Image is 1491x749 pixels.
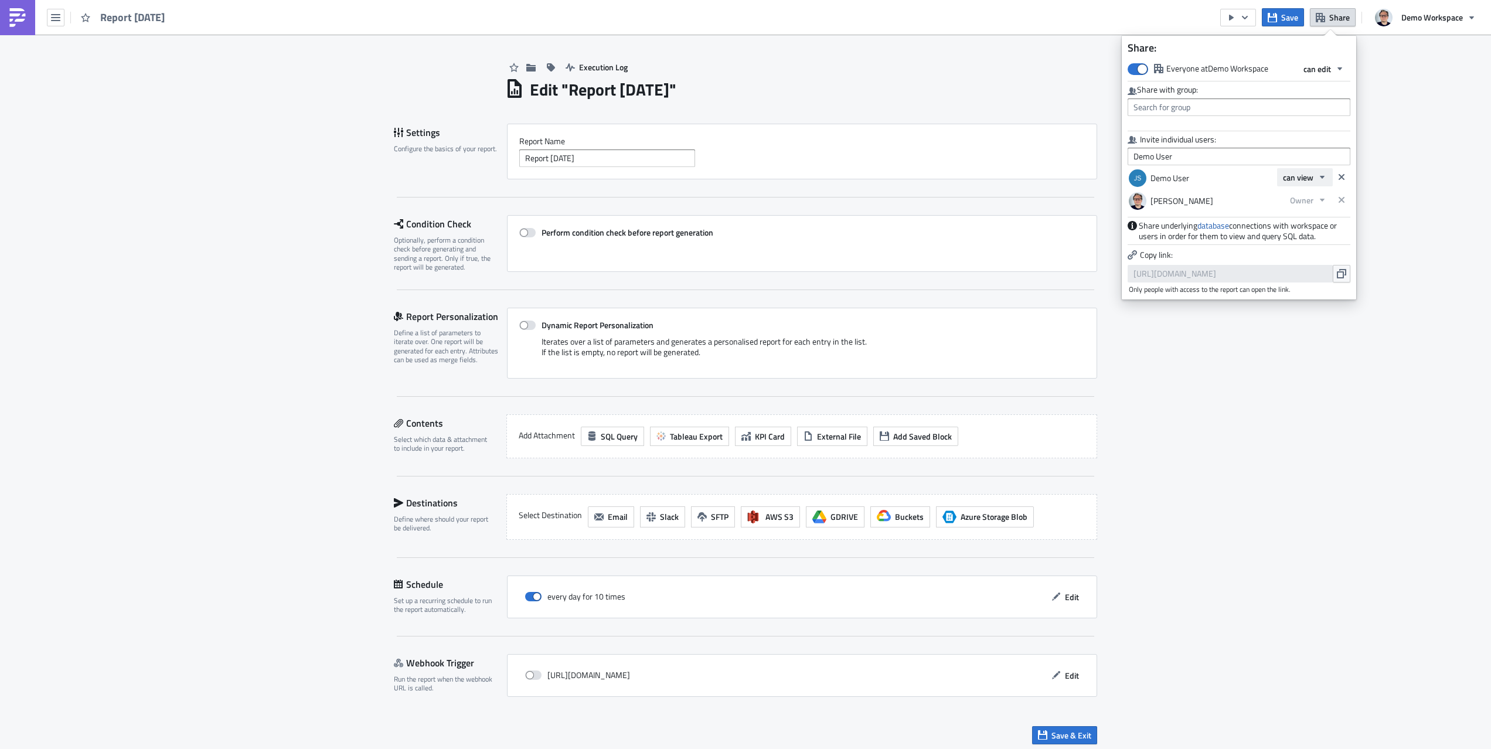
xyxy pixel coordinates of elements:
[1329,11,1350,23] span: Share
[1129,285,1350,294] span: Only people with access to the report can open the link.
[519,427,575,444] label: Add Attachment
[1374,8,1394,28] img: Avatar
[1145,191,1271,211] div: [PERSON_NAME]
[735,427,791,446] button: KPI Card
[870,506,930,527] button: Buckets
[741,506,800,527] button: AWS S3
[601,430,638,442] span: SQL Query
[579,61,628,73] span: Execution Log
[560,58,634,76] button: Execution Log
[394,144,499,153] div: Configure the basics of your report.
[394,654,507,672] div: Webhook Trigger
[394,675,499,693] div: Run the report when the webhook URL is called.
[1128,98,1350,116] input: Search for group
[830,510,858,523] span: GDRIVE
[1145,168,1271,188] div: Demo User
[895,510,924,523] span: Buckets
[530,79,676,100] h1: Edit " Report [DATE] "
[542,319,653,331] strong: Dynamic Report Personalization
[1298,60,1350,78] button: can edit
[650,427,729,446] button: Tableau Export
[1303,63,1331,75] span: can edit
[394,328,499,365] div: Define a list of parameters to iterate over. One report will be generated for each entry. Attribu...
[1281,11,1298,23] span: Save
[711,510,729,523] span: SFTP
[1262,8,1304,26] button: Save
[588,506,634,527] button: Email
[1128,84,1350,96] div: Share with group:
[608,510,628,523] span: Email
[1032,726,1097,744] button: Save & Exit
[1128,191,1148,211] img: Avatar
[519,136,1085,147] label: Report Nam﻿e
[893,430,952,442] span: Add Saved Block
[1128,63,1268,75] label: Everyone at Demo Workspace
[1284,191,1333,209] button: Owner
[394,515,493,533] div: Define where should your report be delivered.
[797,427,867,446] button: External File
[765,510,794,523] span: AWS S3
[1310,8,1356,26] button: Share
[525,588,625,605] div: every day for 10 times
[1139,220,1350,241] span: Share underlying connections with workspace or users in order for them to view and query SQL data.
[873,427,958,446] button: Add Saved Block
[936,506,1034,527] button: Azure Storage BlobAzure Storage Blob
[394,494,493,512] div: Destinations
[1128,148,1350,165] input: Add users or invite via em ail
[942,510,956,524] span: Azure Storage Blob
[394,576,507,593] div: Schedule
[670,430,723,442] span: Tableau Export
[1051,729,1091,741] span: Save & Exit
[1368,5,1482,30] button: Demo Workspace
[8,8,27,27] img: PushMetrics
[519,506,582,524] label: Select Destination
[806,506,864,527] button: GDRIVE
[542,226,713,239] strong: Perform condition check before report generation
[394,435,493,453] div: Select which data & attachment to include in your report.
[817,430,861,442] span: External File
[394,414,493,432] div: Contents
[1128,248,1350,262] p: Copy link:
[1197,219,1229,231] a: database
[100,11,166,24] span: Report [DATE]
[581,427,644,446] button: SQL Query
[1128,134,1350,145] label: Invite individual users:
[691,506,735,527] button: SFTP
[1277,168,1333,186] button: can view
[1128,168,1148,188] img: Avatar
[1122,42,1356,54] h4: Share:
[394,236,499,272] div: Optionally, perform a condition check before generating and sending a report. Only if true, the r...
[640,506,685,527] button: Slack
[394,308,507,325] div: Report Personalization
[755,430,785,442] span: KPI Card
[519,336,1085,366] div: Iterates over a list of parameters and generates a personalised report for each entry in the list...
[660,510,679,523] span: Slack
[525,666,630,684] div: [URL][DOMAIN_NAME]
[961,510,1027,523] span: Azure Storage Blob
[1046,588,1085,606] button: Edit
[394,124,507,141] div: Settings
[1065,591,1079,603] span: Edit
[1401,11,1463,23] span: Demo Workspace
[1065,669,1079,682] span: Edit
[394,215,507,233] div: Condition Check
[1290,194,1313,206] span: Owner
[1046,666,1085,685] button: Edit
[1283,171,1313,183] span: can view
[394,596,499,614] div: Set up a recurring schedule to run the report automatically.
